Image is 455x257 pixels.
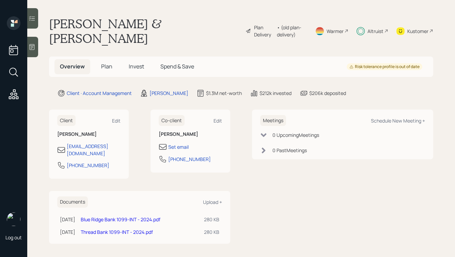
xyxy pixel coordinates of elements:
img: hunter_neumayer.jpg [7,212,20,226]
div: Log out [5,234,22,241]
h6: Meetings [260,115,286,126]
div: Edit [214,117,222,124]
a: Blue Ridge Bank 1099-INT - 2024.pdf [81,216,160,223]
div: 0 Past Meeting s [272,147,307,154]
div: • (old plan-delivery) [277,24,307,38]
span: Overview [60,63,85,70]
div: [DATE] [60,228,75,236]
div: Risk tolerance profile is out of date [349,64,420,70]
div: $1.3M net-worth [206,90,242,97]
div: [PHONE_NUMBER] [67,162,109,169]
div: Kustomer [407,28,428,35]
div: 280 KB [204,216,219,223]
h1: [PERSON_NAME] & [PERSON_NAME] [49,16,240,46]
div: [PERSON_NAME] [150,90,188,97]
span: Plan [101,63,112,70]
div: 280 KB [204,228,219,236]
h6: Co-client [159,115,185,126]
div: $212k invested [260,90,292,97]
span: Spend & Save [160,63,194,70]
div: [EMAIL_ADDRESS][DOMAIN_NAME] [67,143,121,157]
div: 0 Upcoming Meeting s [272,131,319,139]
div: Edit [112,117,121,124]
h6: Client [57,115,76,126]
div: Set email [168,143,189,150]
div: Upload + [203,199,222,205]
span: Invest [129,63,144,70]
div: Schedule New Meeting + [371,117,425,124]
div: Client · Account Management [67,90,132,97]
div: Altruist [367,28,383,35]
div: $206k deposited [309,90,346,97]
h6: Documents [57,196,88,208]
h6: [PERSON_NAME] [57,131,121,137]
a: Thread Bank 1099-INT - 2024.pdf [81,229,153,235]
div: Plan Delivery [254,24,273,38]
div: [PHONE_NUMBER] [168,156,211,163]
h6: [PERSON_NAME] [159,131,222,137]
div: [DATE] [60,216,75,223]
div: Warmer [327,28,344,35]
